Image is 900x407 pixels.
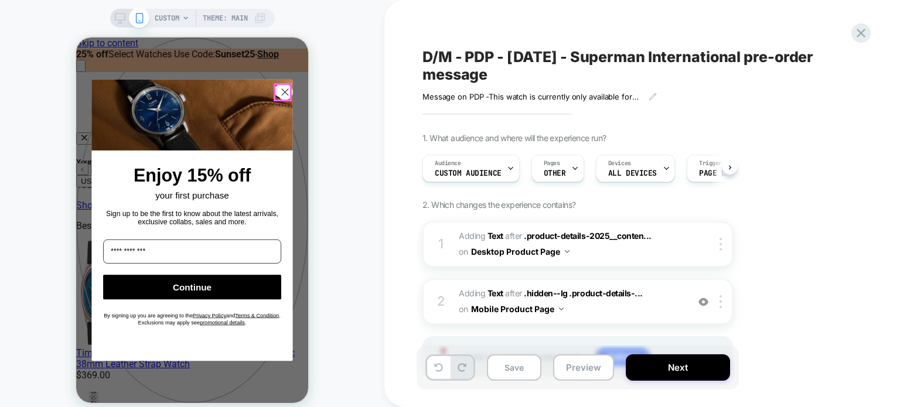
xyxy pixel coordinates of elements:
span: Audience [435,159,461,167]
button: Close dialog [197,46,213,61]
span: AFTER [505,231,522,241]
a: Terms & Condition [159,275,203,282]
span: your first purchase [79,153,153,163]
b: Text [487,231,503,241]
button: Save [487,354,541,381]
span: .hidden--lg .product-details-... [524,288,643,298]
input: Email Address [27,202,205,226]
span: Page Load [699,169,739,177]
span: By signing up you are agreeing to the [28,275,117,282]
button: Desktop Product Page [471,243,570,260]
span: Custom Audience [435,169,502,177]
span: D/M - PDP - [DATE] - Superman International pre-order message [422,48,850,83]
div: 2 [435,290,447,313]
span: Enjoy 15% off [57,128,175,148]
a: Privacy Policy [117,275,150,282]
span: 2. Which changes the experience contains? [422,200,575,210]
span: Pages [544,159,560,167]
a: promotional details [124,282,169,289]
span: . [169,282,171,289]
img: down arrow [559,307,564,310]
button: Mobile Product Page [471,300,564,317]
span: Adding [459,231,503,241]
span: Adding [459,288,503,298]
span: 1. What audience and where will the experience run? [422,133,606,143]
span: Message on PDP -This watch is currently only available for pre-order with the US.Set to only appe... [422,92,640,101]
span: Trigger [699,159,722,167]
span: Sign up to be the first to know about the latest arrivals, exclusive collabs, sales and more. [30,173,202,189]
span: on [459,244,468,259]
img: close [720,238,722,251]
img: down arrow [565,250,570,253]
span: Devices [608,159,631,167]
span: on [459,302,468,316]
span: CUSTOM [155,9,179,28]
b: Text [487,288,503,298]
span: .product-details-2025__conten... [524,231,652,241]
img: close [720,295,722,308]
span: OTHER [544,169,566,177]
span: Exclusions may apply see [62,282,124,289]
button: Next [626,354,730,381]
button: Preview [553,354,614,381]
span: Theme: MAIN [203,9,248,28]
img: crossed eye [698,297,708,307]
div: 1 [435,232,447,256]
span: and . [117,275,204,282]
button: Continue [27,237,205,262]
span: ALL DEVICES [608,169,657,177]
span: AFTER [505,288,522,298]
